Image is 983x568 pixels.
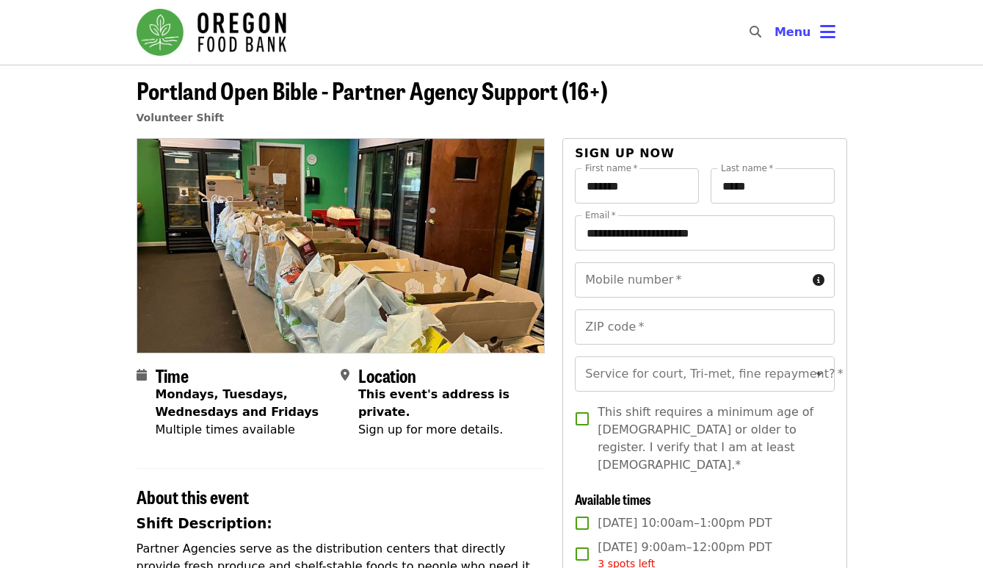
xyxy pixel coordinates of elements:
[575,309,834,345] input: ZIP code
[156,387,319,419] strong: Mondays, Tuesdays, Wednesdays and Fridays
[575,215,834,251] input: Email
[156,421,329,439] div: Multiple times available
[711,168,835,204] input: Last name
[598,514,772,532] span: [DATE] 10:00am–1:00pm PDT
[575,168,699,204] input: First name
[137,516,272,531] strong: Shift Description:
[575,146,675,160] span: Sign up now
[809,364,830,384] button: Open
[156,362,189,388] span: Time
[137,368,147,382] i: calendar icon
[358,362,416,388] span: Location
[721,164,773,173] label: Last name
[770,15,782,50] input: Search
[358,387,509,419] span: This event's address is private.
[341,368,349,382] i: map-marker-alt icon
[813,273,824,287] i: circle-info icon
[137,9,286,56] img: Oregon Food Bank - Home
[750,25,761,39] i: search icon
[820,21,835,43] i: bars icon
[775,25,811,39] span: Menu
[575,489,651,508] span: Available times
[137,483,249,509] span: About this event
[137,139,545,352] img: Portland Open Bible - Partner Agency Support (16+) organized by Oregon Food Bank
[358,423,503,436] span: Sign up for more details.
[575,262,806,298] input: Mobile number
[598,403,822,474] span: This shift requires a minimum age of [DEMOGRAPHIC_DATA] or older to register. I verify that I am ...
[585,211,616,220] label: Email
[585,164,638,173] label: First name
[137,112,225,123] a: Volunteer Shift
[137,73,608,107] span: Portland Open Bible - Partner Agency Support (16+)
[763,15,847,50] button: Toggle account menu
